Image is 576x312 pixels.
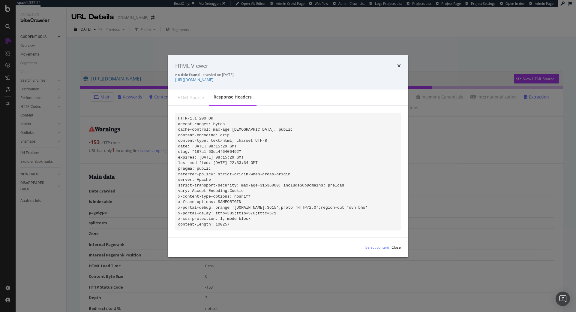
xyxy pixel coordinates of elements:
div: Open Intercom Messenger [556,292,570,306]
div: HTML source [178,95,204,101]
div: HTML Viewer [175,62,208,70]
div: modal [168,55,408,257]
a: [URL][DOMAIN_NAME] [175,77,213,83]
strong: no title found [175,72,200,77]
div: - crawled on [DATE] [175,72,401,77]
code: HTTP/1.1 200 OK accept-ranges: bytes cache-control: max-age=[DEMOGRAPHIC_DATA], public content-en... [178,116,368,227]
div: Close [391,245,401,250]
div: Select content [365,245,389,250]
div: Response Headers [214,94,252,100]
div: times [397,62,401,70]
button: Select content [361,243,389,252]
button: Close [391,243,401,252]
